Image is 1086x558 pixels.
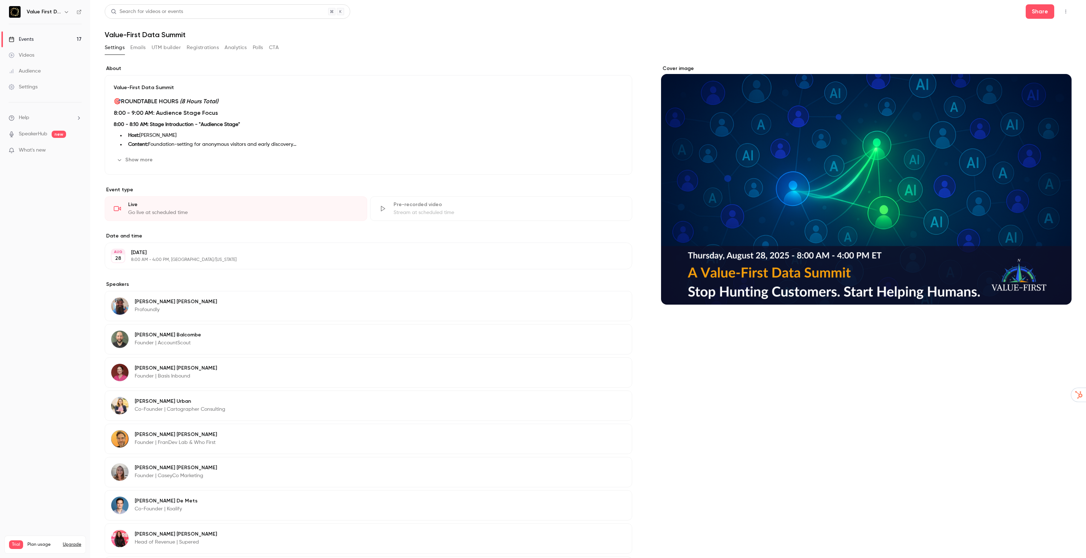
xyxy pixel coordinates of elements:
[125,141,623,148] li: Foundation-setting for anonymous visitors and early discovery
[111,297,129,315] img: Chris Carolan
[112,249,125,254] div: AUG
[27,8,61,16] h6: Value First Data Summit
[111,497,129,514] img: Jonas De Mets
[63,542,81,548] button: Upgrade
[52,131,66,138] span: new
[9,36,34,43] div: Events
[19,130,47,138] a: SpeakerHub
[19,147,46,154] span: What's new
[125,132,623,139] li: [PERSON_NAME]
[128,142,148,147] strong: Content:
[135,306,217,313] p: Profoundly
[114,109,218,116] strong: 8:00 - 9:00 AM: Audience Stage Focus
[135,497,197,505] p: [PERSON_NAME] De Mets
[111,430,129,448] img: Joshua Oakes
[128,201,358,208] div: Live
[253,42,263,53] button: Polls
[114,122,240,127] strong: 8:00 - 8:10 AM: Stage Introduction - "Audience Stage"
[135,464,217,471] p: [PERSON_NAME] [PERSON_NAME]
[9,52,34,59] div: Videos
[114,84,623,91] p: Value-First Data Summit
[105,281,632,288] label: Speakers
[135,531,217,538] p: [PERSON_NAME] [PERSON_NAME]
[27,542,58,548] span: Plan usage
[121,98,178,105] strong: ROUNDTABLE HOURS
[105,357,632,388] div: Madelyn Donovan[PERSON_NAME] [PERSON_NAME]Founder | Basis Inbound
[661,65,1072,72] label: Cover image
[135,372,217,380] p: Founder | Basis Inbound
[111,364,129,381] img: Madelyn Donovan
[135,472,217,479] p: Founder | CaseyCo Marketing
[115,255,121,262] p: 28
[19,114,29,122] span: Help
[135,439,217,446] p: Founder | FranDev Lab & Who First
[105,523,632,554] div: Christopher Barnett[PERSON_NAME] [PERSON_NAME]Head of Revenue | Supered
[187,42,219,53] button: Registrations
[105,186,632,193] p: Event type
[9,83,38,91] div: Settings
[135,398,225,405] p: [PERSON_NAME] Urban
[225,42,247,53] button: Analytics
[105,457,632,487] div: Casey Hawkins[PERSON_NAME] [PERSON_NAME]Founder | CaseyCo Marketing
[135,539,217,546] p: Head of Revenue | Supered
[111,530,129,547] img: Christopher Barnett
[135,505,197,513] p: Co-Founder | Koalify
[105,30,1072,39] h1: Value-First Data Summit
[111,397,129,414] img: Danielle Urban
[73,147,82,154] iframe: Noticeable Trigger
[135,365,217,372] p: [PERSON_NAME] [PERSON_NAME]
[105,391,632,421] div: Danielle Urban[PERSON_NAME] UrbanCo-Founder | Cartographer Consulting
[135,339,201,346] p: Founder | AccountScout
[135,298,217,305] p: [PERSON_NAME] [PERSON_NAME]
[370,196,633,221] div: Pre-recorded videoStream at scheduled time
[111,463,129,481] img: Casey Hawkins
[394,201,624,208] div: Pre-recorded video
[394,209,624,216] div: Stream at scheduled time
[9,6,21,18] img: Value First Data Summit
[131,249,594,256] p: [DATE]
[111,8,183,16] div: Search for videos or events
[152,42,181,53] button: UTM builder
[131,257,594,263] p: 8:00 AM - 4:00 PM, [GEOGRAPHIC_DATA]/[US_STATE]
[105,42,125,53] button: Settings
[105,324,632,354] div: Stuart Balcombe[PERSON_NAME] BalcombeFounder | AccountScout
[111,331,129,348] img: Stuart Balcombe
[9,114,82,122] li: help-dropdown-opener
[130,42,145,53] button: Emails
[269,42,279,53] button: CTA
[105,424,632,454] div: Joshua Oakes[PERSON_NAME] [PERSON_NAME]Founder | FranDev Lab & Who First
[180,98,218,105] em: (8 Hours Total)
[661,65,1072,305] section: Cover image
[105,490,632,520] div: Jonas De Mets[PERSON_NAME] De MetsCo-Founder | Koalify
[105,291,632,321] div: Chris Carolan[PERSON_NAME] [PERSON_NAME]Profoundly
[128,133,139,138] strong: Host:
[105,65,632,72] label: About
[114,97,623,106] h2: 🎯
[135,431,217,438] p: [PERSON_NAME] [PERSON_NAME]
[114,154,157,166] button: Show more
[128,209,358,216] div: Go live at scheduled time
[135,331,201,339] p: [PERSON_NAME] Balcombe
[9,67,41,75] div: Audience
[1026,4,1054,19] button: Share
[9,540,23,549] span: Trial
[135,406,225,413] p: Co-Founder | Cartographer Consulting
[105,232,632,240] label: Date and time
[105,196,367,221] div: LiveGo live at scheduled time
